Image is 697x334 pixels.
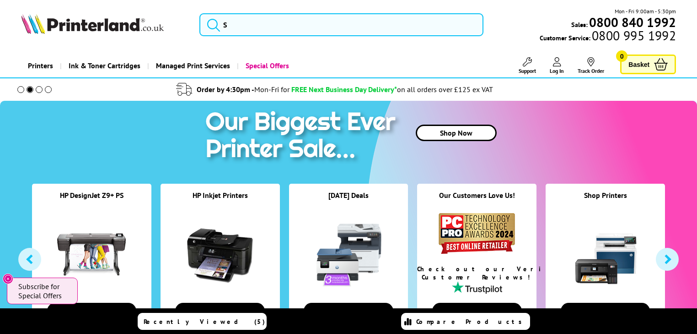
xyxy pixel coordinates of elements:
button: View [175,303,265,319]
a: Track Order [578,57,604,74]
div: on all orders over £125 ex VAT [397,85,493,94]
div: Our Customers Love Us! [417,191,536,211]
div: Shop Printers [546,191,665,211]
span: Compare Products [416,318,527,326]
span: 0800 995 1992 [590,31,676,40]
a: Basket 0 [620,55,676,74]
span: Support [519,67,536,74]
button: View [304,303,393,319]
div: [DATE] Deals [289,191,408,211]
span: Mon-Fri for [254,85,290,94]
input: S [199,13,483,36]
div: Check out our Verified Customer Reviews! [417,265,536,281]
span: Ink & Toner Cartridges [69,54,140,77]
a: Printers [21,54,60,77]
a: Shop Now [416,125,497,141]
a: Managed Print Services [147,54,237,77]
span: Mon - Fri 9:00am - 5:30pm [615,7,676,16]
span: Subscribe for Special Offers [18,282,69,300]
span: 0 [616,50,627,62]
span: Sales: [571,20,588,29]
span: Log In [550,67,564,74]
span: FREE Next Business Day Delivery* [291,85,397,94]
a: Log In [550,57,564,74]
button: Read Reviews [432,303,522,319]
a: 0800 840 1992 [588,18,676,27]
button: View [47,303,137,319]
span: Recently Viewed (5) [144,318,265,326]
img: Printerland Logo [21,14,164,34]
button: View [561,303,650,319]
img: printer sale [201,101,405,173]
span: Basket [628,58,649,71]
a: Recently Viewed (5) [138,313,267,330]
a: Compare Products [401,313,530,330]
a: Support [519,57,536,74]
span: Order by 4:30pm - [197,85,290,94]
a: HP Inkjet Printers [193,191,248,200]
span: Customer Service: [540,31,676,42]
button: Close [3,274,13,284]
li: modal_delivery [5,82,665,98]
a: Ink & Toner Cartridges [60,54,147,77]
a: HP DesignJet Z9+ PS [60,191,123,200]
a: Printerland Logo [21,14,188,36]
a: Special Offers [237,54,296,77]
b: 0800 840 1992 [589,14,676,31]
